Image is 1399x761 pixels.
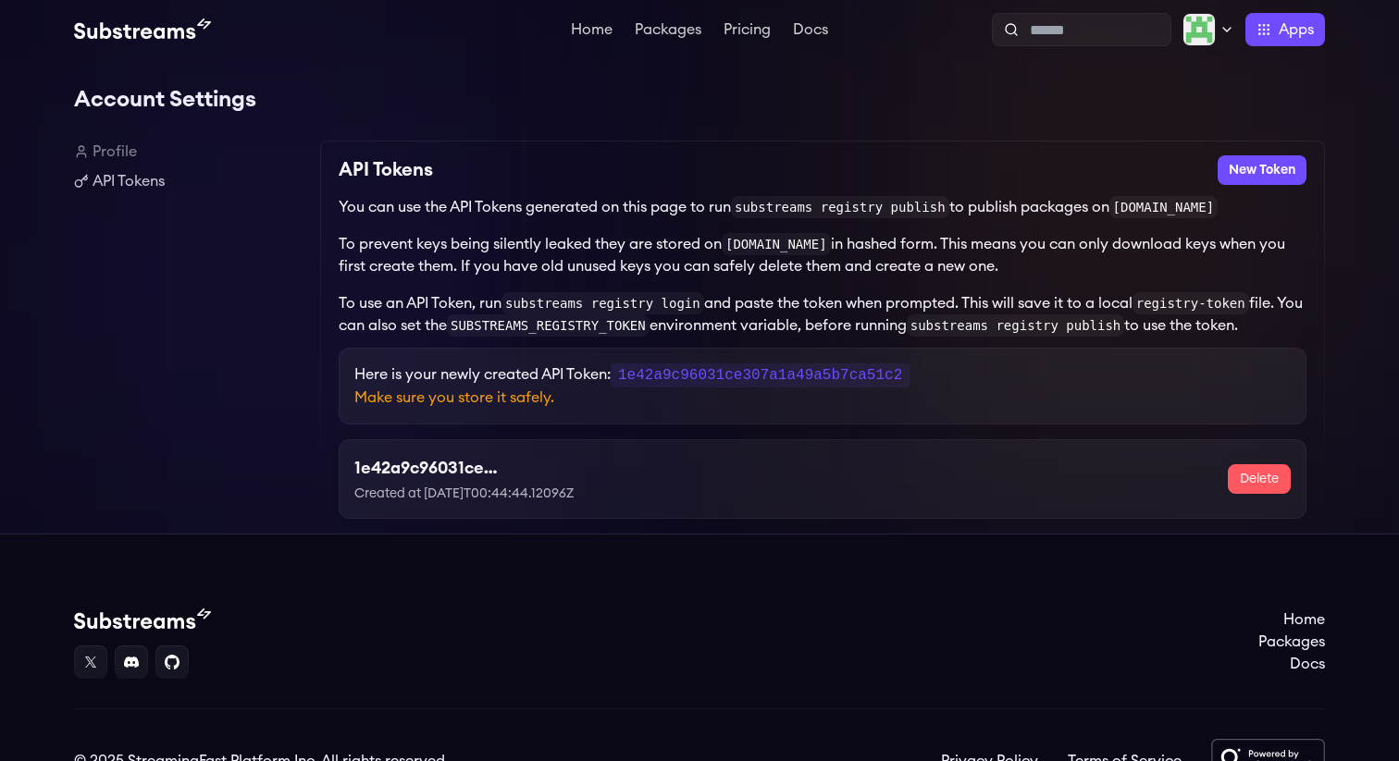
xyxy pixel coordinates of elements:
p: To prevent keys being silently leaked they are stored on in hashed form. This means you can only ... [339,233,1306,277]
a: Pricing [720,22,774,41]
code: registry-token [1133,292,1249,314]
button: New Token [1218,155,1306,185]
code: substreams registry publish [731,196,949,218]
span: Apps [1279,18,1314,41]
button: Delete [1228,464,1291,494]
a: Home [567,22,616,41]
code: [DOMAIN_NAME] [1109,196,1219,218]
code: substreams registry publish [907,314,1125,337]
h1: Account Settings [74,81,1325,118]
a: Docs [1258,653,1325,675]
h3: 1e42a9c96031ce307a1a49a5b7ca51c2 [354,455,503,481]
img: Profile [1182,13,1216,46]
code: 1e42a9c96031ce307a1a49a5b7ca51c2 [611,363,910,387]
p: Created at [DATE]T00:44:44.12096Z [354,485,652,503]
p: Here is your newly created API Token: [354,363,1291,387]
a: Packages [1258,631,1325,653]
p: To use an API Token, run and paste the token when prompted. This will save it to a local file. Yo... [339,292,1306,337]
a: Docs [789,22,832,41]
img: Substream's logo [74,608,211,631]
a: API Tokens [74,170,305,192]
code: SUBSTREAMS_REGISTRY_TOKEN [447,314,650,337]
p: Make sure you store it safely. [354,387,1291,409]
h2: API Tokens [339,155,433,185]
a: Packages [631,22,705,41]
a: Profile [74,141,305,163]
img: Substream's logo [74,18,211,41]
a: Home [1258,608,1325,631]
code: [DOMAIN_NAME] [722,233,831,255]
code: substreams registry login [501,292,704,314]
p: You can use the API Tokens generated on this page to run to publish packages on [339,196,1306,218]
